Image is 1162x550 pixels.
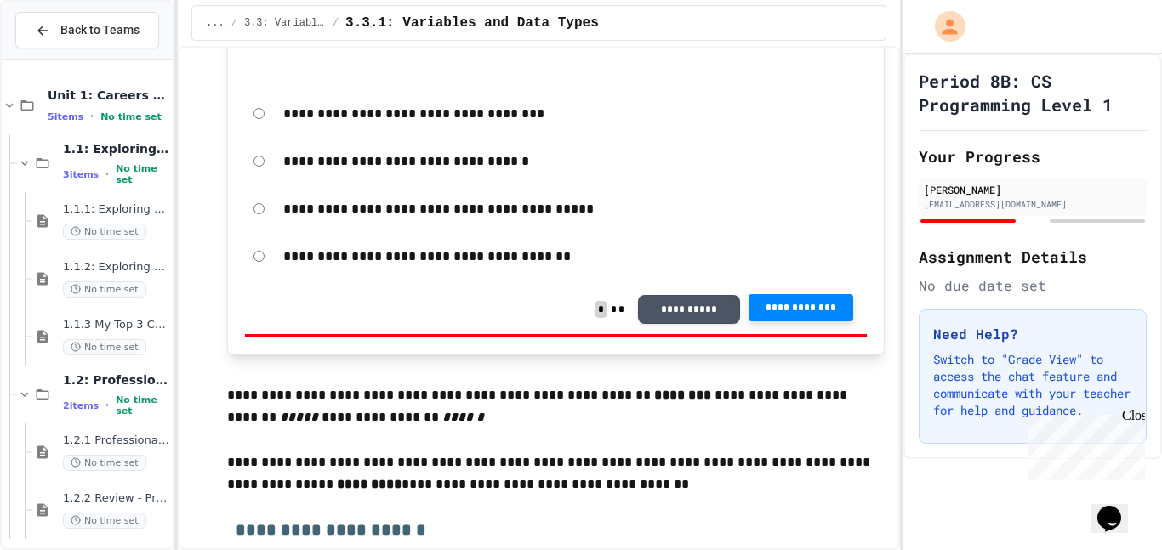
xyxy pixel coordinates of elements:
[63,491,169,506] span: 1.2.2 Review - Professional Communication
[63,400,99,411] span: 2 items
[7,7,117,108] div: Chat with us now!Close
[105,167,109,181] span: •
[924,182,1142,197] div: [PERSON_NAME]
[63,260,169,275] span: 1.1.2: Exploring CS Careers - Review
[63,224,146,240] span: No time set
[100,111,162,122] span: No time set
[60,21,140,39] span: Back to Teams
[1091,482,1145,533] iframe: chat widget
[933,351,1132,419] p: Switch to "Grade View" to access the chat feature and communicate with your teacher for help and ...
[105,399,109,412] span: •
[63,281,146,298] span: No time set
[63,372,169,388] span: 1.2: Professional Communication
[90,110,94,123] span: •
[919,245,1147,269] h2: Assignment Details
[933,324,1132,344] h3: Need Help?
[345,13,599,33] span: 3.3.1: Variables and Data Types
[63,202,169,217] span: 1.1.1: Exploring CS Careers
[63,318,169,332] span: 1.1.3 My Top 3 CS Careers!
[244,16,326,30] span: 3.3: Variables and Data Types
[116,394,169,417] span: No time set
[231,16,237,30] span: /
[924,198,1142,211] div: [EMAIL_ADDRESS][DOMAIN_NAME]
[1021,408,1145,480] iframe: chat widget
[63,434,169,448] span: 1.2.1 Professional Communication
[63,455,146,471] span: No time set
[48,88,169,103] span: Unit 1: Careers & Professionalism
[919,69,1147,116] h1: Period 8B: CS Programming Level 1
[63,141,169,156] span: 1.1: Exploring CS Careers
[919,275,1147,296] div: No due date set
[333,16,339,30] span: /
[116,163,169,185] span: No time set
[917,7,970,46] div: My Account
[63,513,146,529] span: No time set
[63,169,99,180] span: 3 items
[919,145,1147,168] h2: Your Progress
[48,111,83,122] span: 5 items
[206,16,225,30] span: ...
[63,339,146,355] span: No time set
